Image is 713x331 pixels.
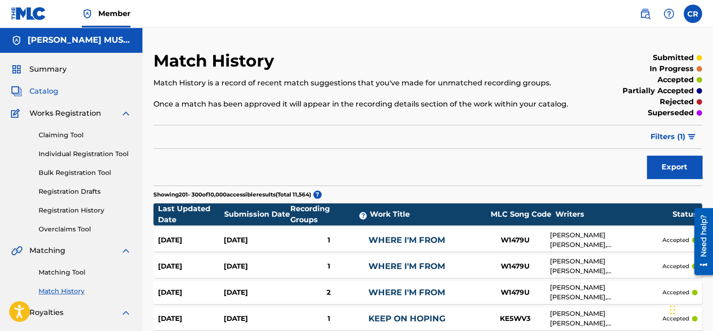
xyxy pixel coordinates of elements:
div: Writers [555,209,673,220]
div: [DATE] [224,235,289,246]
div: [DATE] [224,314,289,324]
h5: MIKE CURB MUSIC [28,35,131,45]
img: search [639,8,651,19]
div: Help [660,5,678,23]
p: accepted [662,288,689,297]
img: Summary [11,64,22,75]
div: Work Title [369,209,487,220]
div: [PERSON_NAME] [PERSON_NAME], [PERSON_NAME] [PERSON_NAME] [PERSON_NAME] [550,309,662,328]
a: SummarySummary [11,64,67,75]
p: Showing 201 - 300 of 10,000 accessible results (Total 11,564 ) [153,191,311,199]
img: Matching [11,245,23,256]
span: Member [98,8,130,19]
div: [DATE] [158,287,224,298]
div: Drag [670,296,675,324]
span: Catalog [29,86,58,97]
a: CatalogCatalog [11,86,58,97]
a: Bulk Registration Tool [39,168,131,178]
p: rejected [660,96,694,107]
button: Export [647,156,702,179]
img: expand [120,108,131,119]
div: Last Updated Date [158,203,224,225]
a: Match History [39,286,131,296]
div: 1 [289,235,368,246]
div: KE5WV3 [481,314,550,324]
img: Top Rightsholder [82,8,93,19]
div: User Menu [684,5,702,23]
span: Filters ( 1 ) [651,131,685,142]
p: partially accepted [622,85,694,96]
span: ? [359,212,367,219]
div: [DATE] [224,261,289,272]
div: [PERSON_NAME] [PERSON_NAME], [PERSON_NAME] [PERSON_NAME] [550,283,662,302]
div: Submission Date [224,209,290,220]
iframe: Chat Widget [667,287,713,331]
a: WHERE I'M FROM [368,287,445,297]
p: accepted [662,262,689,270]
a: Matching Tool [39,268,131,277]
div: MLC Song Code [487,209,555,220]
p: Once a match has been approved it will appear in the recording details section of the work within... [153,99,576,110]
h2: Match History [153,50,279,71]
div: [PERSON_NAME] [PERSON_NAME], [PERSON_NAME] [PERSON_NAME] [550,230,662,250]
img: expand [120,245,131,256]
a: Public Search [636,5,654,23]
div: 1 [289,314,368,324]
a: KEEP ON HOPING [368,314,446,324]
a: Registration Drafts [39,187,131,196]
img: help [663,8,674,19]
div: W1479U [481,235,550,246]
div: 2 [289,287,368,298]
div: Status [673,209,697,220]
a: Individual Registration Tool [39,149,131,159]
div: W1479U [481,287,550,298]
a: Overclaims Tool [39,224,131,234]
div: [DATE] [158,261,224,272]
div: 1 [289,261,368,272]
span: Works Registration [29,108,101,119]
div: [PERSON_NAME] [PERSON_NAME], [PERSON_NAME] [PERSON_NAME] [550,257,662,276]
span: Matching [29,245,65,256]
div: [DATE] [158,235,224,246]
iframe: Resource Center [687,203,713,280]
img: Works Registration [11,108,23,119]
div: W1479U [481,261,550,272]
span: Royalties [29,307,63,318]
p: Match History is a record of recent match suggestions that you've made for unmatched recording gr... [153,78,576,89]
a: Claiming Tool [39,130,131,140]
div: [DATE] [158,314,224,324]
p: in progress [650,63,694,74]
span: Summary [29,64,67,75]
button: Filters (1) [645,125,702,148]
a: WHERE I'M FROM [368,235,445,245]
p: accepted [657,74,694,85]
p: accepted [662,236,689,244]
span: ? [313,191,322,199]
img: Catalog [11,86,22,97]
a: WHERE I'M FROM [368,261,445,271]
a: Registration History [39,206,131,215]
p: accepted [662,314,689,323]
div: Recording Groups [290,203,370,225]
p: submitted [653,52,694,63]
img: filter [688,134,696,140]
img: MLC Logo [11,7,46,20]
div: [DATE] [224,287,289,298]
img: expand [120,307,131,318]
img: Accounts [11,35,22,46]
p: superseded [648,107,694,118]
